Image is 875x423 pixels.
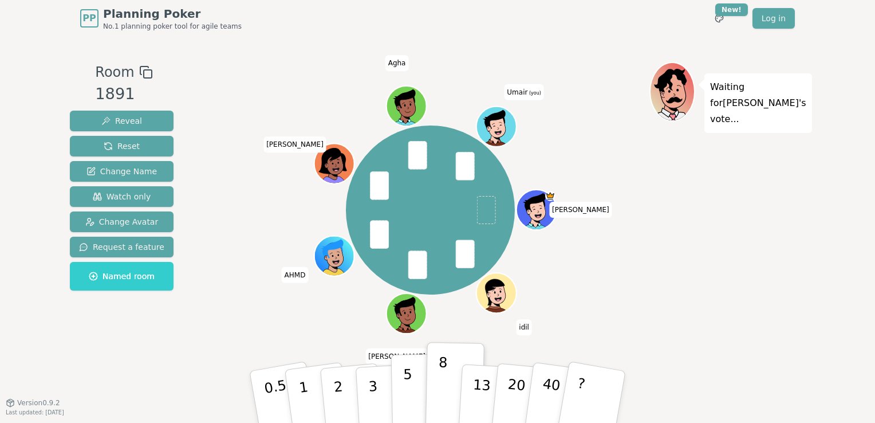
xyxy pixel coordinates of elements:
[546,191,556,201] span: Jessica is the host
[70,262,174,291] button: Named room
[104,140,140,152] span: Reset
[70,111,174,131] button: Reveal
[385,55,409,71] span: Click to change your name
[70,186,174,207] button: Watch only
[101,115,142,127] span: Reveal
[85,216,159,228] span: Change Avatar
[365,348,428,365] span: Click to change your name
[478,108,515,146] button: Click to change your avatar
[95,62,134,83] span: Room
[709,8,730,29] button: New!
[70,136,174,156] button: Reset
[6,409,64,416] span: Last updated: [DATE]
[549,202,612,218] span: Click to change your name
[715,3,748,16] div: New!
[70,161,174,182] button: Change Name
[710,79,806,127] p: Waiting for [PERSON_NAME] 's vote...
[6,398,60,408] button: Version0.9.2
[263,136,326,152] span: Click to change your name
[752,8,795,29] a: Log in
[80,6,242,31] a: PPPlanning PokerNo.1 planning poker tool for agile teams
[282,267,309,283] span: Click to change your name
[516,320,532,336] span: Click to change your name
[527,91,541,96] span: (you)
[82,11,96,25] span: PP
[95,83,152,106] div: 1891
[17,398,60,408] span: Version 0.9.2
[70,211,174,232] button: Change Avatar
[93,191,151,202] span: Watch only
[86,166,157,177] span: Change Name
[437,354,447,416] p: 8
[504,84,544,100] span: Click to change your name
[103,6,242,22] span: Planning Poker
[79,241,164,253] span: Request a feature
[103,22,242,31] span: No.1 planning poker tool for agile teams
[70,237,174,257] button: Request a feature
[89,271,155,282] span: Named room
